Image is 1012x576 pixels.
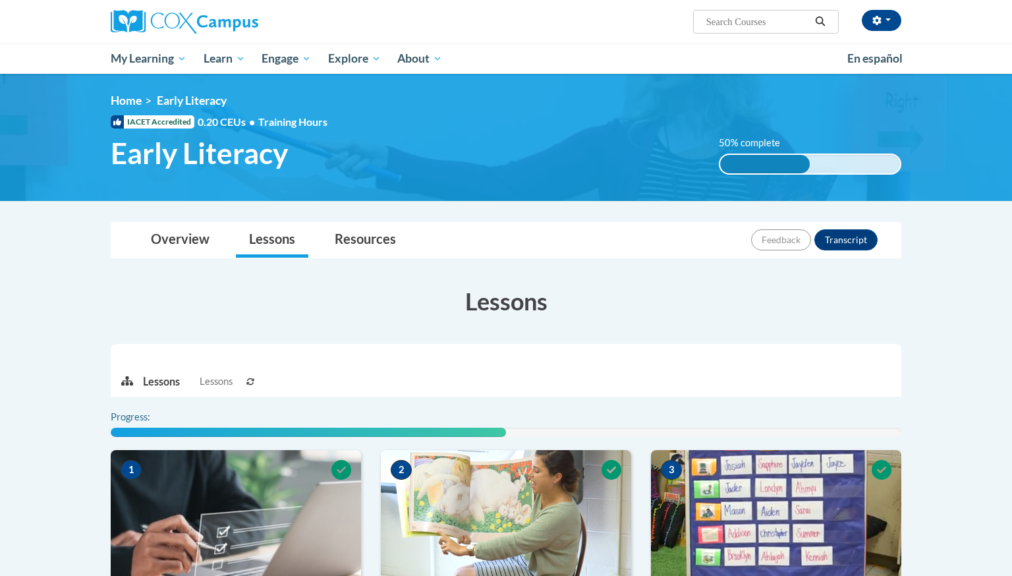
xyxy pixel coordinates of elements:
[847,51,903,65] span: En español
[391,460,412,480] span: 2
[810,14,830,30] button: Search
[195,43,254,74] a: Learn
[839,45,911,72] a: En español
[719,136,795,150] label: 50% complete
[111,410,186,424] label: Progress:
[111,51,186,67] span: My Learning
[111,10,361,34] a: Cox Campus
[262,51,311,67] span: Engage
[157,94,227,107] span: Early Literacy
[328,51,381,67] span: Explore
[143,374,180,389] p: Lessons
[91,43,921,74] div: Main menu
[814,229,878,250] button: Transcript
[121,460,142,480] span: 1
[200,374,233,389] span: Lessons
[661,460,682,480] span: 3
[236,223,308,258] a: Lessons
[111,115,194,129] span: IACET Accredited
[397,51,442,67] span: About
[111,136,288,171] span: Early Literacy
[138,223,223,258] a: Overview
[253,43,320,74] a: Engage
[862,10,901,31] button: Account Settings
[198,115,258,129] span: 0.20 CEUs
[249,115,255,128] span: •
[320,43,389,74] a: Explore
[720,155,810,173] div: 50% complete
[258,115,327,128] span: Training Hours
[322,223,409,258] a: Resources
[111,94,142,107] a: Home
[204,51,245,67] span: Learn
[111,285,901,318] h3: Lessons
[111,10,258,34] img: Cox Campus
[389,43,451,74] a: About
[751,229,811,250] button: Feedback
[705,14,810,30] input: Search Courses
[102,43,195,74] a: My Learning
